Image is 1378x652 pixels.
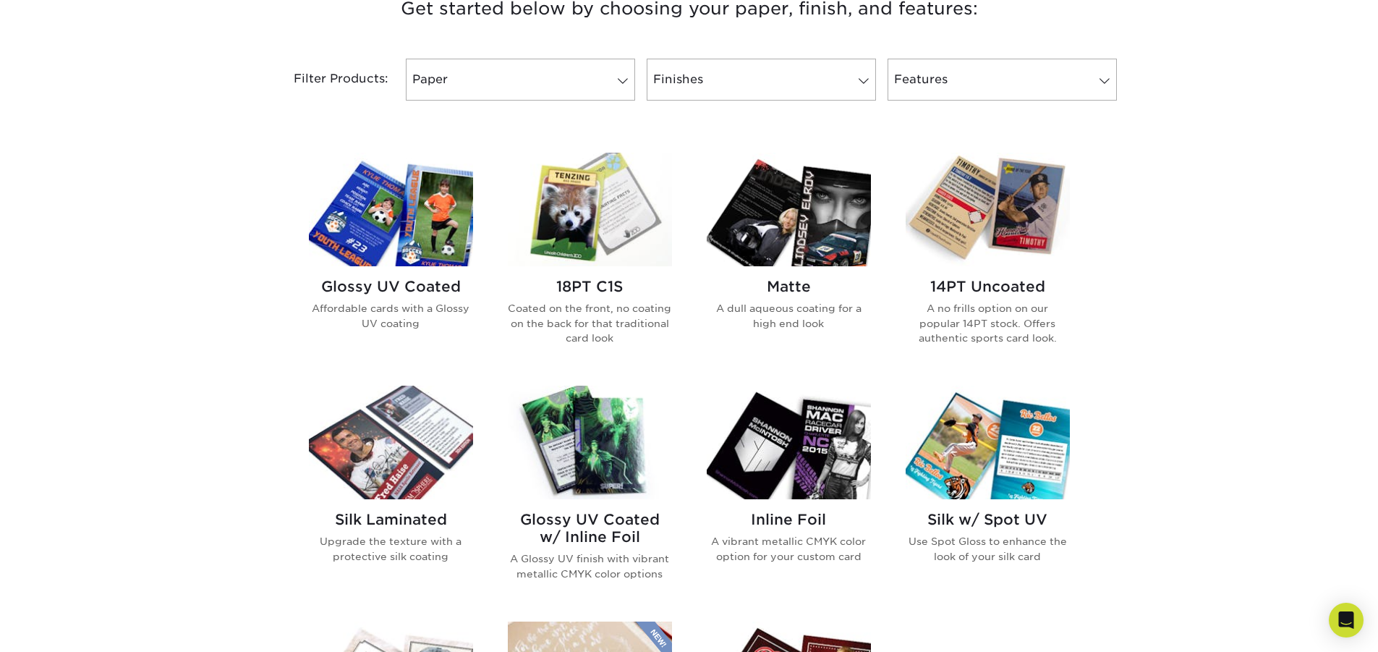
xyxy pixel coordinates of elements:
p: A vibrant metallic CMYK color option for your custom card [707,534,871,564]
img: Inline Foil Trading Cards [707,386,871,499]
p: Upgrade the texture with a protective silk coating [309,534,473,564]
a: 14PT Uncoated Trading Cards 14PT Uncoated A no frills option on our popular 14PT stock. Offers au... [906,153,1070,368]
div: Filter Products: [255,59,400,101]
img: Glossy UV Coated w/ Inline Foil Trading Cards [508,386,672,499]
p: A dull aqueous coating for a high end look [707,301,871,331]
iframe: Google Customer Reviews [4,608,123,647]
a: Matte Trading Cards Matte A dull aqueous coating for a high end look [707,153,871,368]
a: Finishes [647,59,876,101]
h2: Silk w/ Spot UV [906,511,1070,528]
p: Coated on the front, no coating on the back for that traditional card look [508,301,672,345]
h2: Silk Laminated [309,511,473,528]
p: Affordable cards with a Glossy UV coating [309,301,473,331]
div: Open Intercom Messenger [1329,603,1364,638]
p: A Glossy UV finish with vibrant metallic CMYK color options [508,551,672,581]
a: Features [888,59,1117,101]
h2: Matte [707,278,871,295]
img: Matte Trading Cards [707,153,871,266]
img: 18PT C1S Trading Cards [508,153,672,266]
a: Silk w/ Spot UV Trading Cards Silk w/ Spot UV Use Spot Gloss to enhance the look of your silk card [906,386,1070,604]
img: Silk Laminated Trading Cards [309,386,473,499]
a: Glossy UV Coated w/ Inline Foil Trading Cards Glossy UV Coated w/ Inline Foil A Glossy UV finish ... [508,386,672,604]
p: A no frills option on our popular 14PT stock. Offers authentic sports card look. [906,301,1070,345]
img: Silk w/ Spot UV Trading Cards [906,386,1070,499]
h2: Inline Foil [707,511,871,528]
p: Use Spot Gloss to enhance the look of your silk card [906,534,1070,564]
h2: Glossy UV Coated w/ Inline Foil [508,511,672,546]
a: Silk Laminated Trading Cards Silk Laminated Upgrade the texture with a protective silk coating [309,386,473,604]
img: Glossy UV Coated Trading Cards [309,153,473,266]
a: Paper [406,59,635,101]
img: 14PT Uncoated Trading Cards [906,153,1070,266]
h2: Glossy UV Coated [309,278,473,295]
a: Glossy UV Coated Trading Cards Glossy UV Coated Affordable cards with a Glossy UV coating [309,153,473,368]
h2: 14PT Uncoated [906,278,1070,295]
a: Inline Foil Trading Cards Inline Foil A vibrant metallic CMYK color option for your custom card [707,386,871,604]
a: 18PT C1S Trading Cards 18PT C1S Coated on the front, no coating on the back for that traditional ... [508,153,672,368]
h2: 18PT C1S [508,278,672,295]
